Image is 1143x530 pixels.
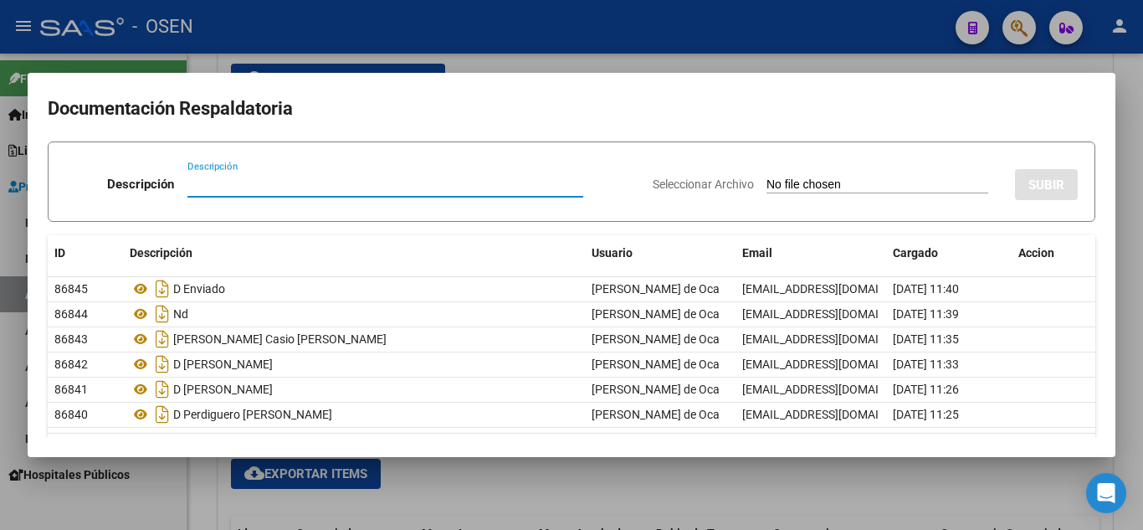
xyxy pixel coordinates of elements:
span: [EMAIL_ADDRESS][DOMAIN_NAME] [742,307,928,321]
i: Descargar documento [151,376,173,403]
div: [PERSON_NAME] Casio [PERSON_NAME] [130,326,578,352]
span: 86840 [54,408,88,421]
div: Nd [130,301,578,327]
i: Descargar documento [151,275,173,302]
button: SUBIR [1015,169,1078,200]
div: D [PERSON_NAME] [130,376,578,403]
span: Email [742,246,772,260]
datatable-header-cell: Accion [1012,235,1095,271]
div: 6 total [48,434,1095,476]
span: [PERSON_NAME] de Oca [592,408,720,421]
p: Descripción [107,175,174,194]
span: [DATE] 11:26 [893,383,959,396]
div: Open Intercom Messenger [1086,473,1126,513]
span: [DATE] 11:33 [893,358,959,371]
datatable-header-cell: Email [736,235,886,271]
i: Descargar documento [151,401,173,428]
i: Descargar documento [151,301,173,327]
div: D Perdiguero [PERSON_NAME] [130,401,578,428]
span: [EMAIL_ADDRESS][DOMAIN_NAME] [742,383,928,396]
span: Usuario [592,246,633,260]
div: D Enviado [130,275,578,302]
span: [PERSON_NAME] de Oca [592,282,720,296]
span: [PERSON_NAME] de Oca [592,358,720,371]
datatable-header-cell: Usuario [585,235,736,271]
i: Descargar documento [151,351,173,378]
datatable-header-cell: ID [48,235,123,271]
span: [DATE] 11:35 [893,332,959,346]
datatable-header-cell: Cargado [886,235,1012,271]
span: [EMAIL_ADDRESS][DOMAIN_NAME] [742,332,928,346]
span: 86843 [54,332,88,346]
span: [PERSON_NAME] de Oca [592,383,720,396]
span: Accion [1018,246,1054,260]
div: D [PERSON_NAME] [130,351,578,378]
h2: Documentación Respaldatoria [48,93,1095,125]
span: 86845 [54,282,88,296]
span: Cargado [893,246,938,260]
i: Descargar documento [151,326,173,352]
span: [DATE] 11:40 [893,282,959,296]
span: [PERSON_NAME] de Oca [592,307,720,321]
span: ID [54,246,65,260]
span: [EMAIL_ADDRESS][DOMAIN_NAME] [742,408,928,421]
span: [PERSON_NAME] de Oca [592,332,720,346]
datatable-header-cell: Descripción [123,235,585,271]
span: SUBIR [1028,178,1064,193]
span: Seleccionar Archivo [653,178,754,191]
span: Descripción [130,246,192,260]
span: 86841 [54,383,88,396]
span: [DATE] 11:25 [893,408,959,421]
span: [EMAIL_ADDRESS][DOMAIN_NAME] [742,358,928,371]
span: 86842 [54,358,88,371]
span: [EMAIL_ADDRESS][DOMAIN_NAME] [742,282,928,296]
span: 86844 [54,307,88,321]
span: [DATE] 11:39 [893,307,959,321]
